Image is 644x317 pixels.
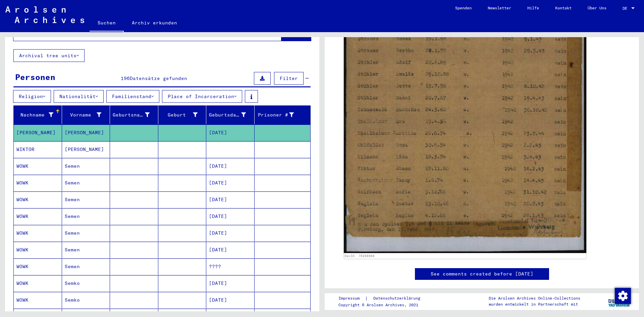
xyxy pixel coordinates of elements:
[62,175,110,191] mat-cell: Semen
[255,105,311,124] mat-header-cell: Prisoner #
[14,125,62,141] mat-cell: [PERSON_NAME]
[62,191,110,208] mat-cell: Semen
[206,175,255,191] mat-cell: [DATE]
[13,90,51,103] button: Religion
[607,293,632,310] img: yv_logo.png
[14,191,62,208] mat-cell: WOWK
[54,90,104,103] button: Nationalität
[206,258,255,275] mat-cell: ????
[162,90,242,103] button: Place of Incarceration
[14,292,62,308] mat-cell: WOWK
[274,72,304,85] button: Filter
[65,111,102,118] div: Vorname
[16,109,62,120] div: Nachname
[209,111,246,118] div: Geburtsdatum
[344,254,375,258] a: DocID: 70288968
[338,295,428,302] div: |
[90,15,124,32] a: Suchen
[206,158,255,174] mat-cell: [DATE]
[15,71,55,83] div: Personen
[623,6,630,11] span: DE
[62,125,110,141] mat-cell: [PERSON_NAME]
[489,301,580,307] p: wurden entwickelt in Partnerschaft mit
[124,15,185,31] a: Archiv erkunden
[106,90,159,103] button: Familienstand
[14,208,62,225] mat-cell: WOWK
[62,258,110,275] mat-cell: Semen
[13,49,85,62] button: Archival tree units
[257,109,303,120] div: Prisoner #
[16,111,53,118] div: Nachname
[14,105,62,124] mat-header-cell: Nachname
[130,75,187,81] span: Datensätze gefunden
[206,242,255,258] mat-cell: [DATE]
[110,105,158,124] mat-header-cell: Geburtsname
[206,105,255,124] mat-header-cell: Geburtsdatum
[158,105,207,124] mat-header-cell: Geburt‏
[62,208,110,225] mat-cell: Semen
[206,275,255,292] mat-cell: [DATE]
[121,75,130,81] span: 196
[113,111,150,118] div: Geburtsname
[62,225,110,241] mat-cell: Semen
[206,125,255,141] mat-cell: [DATE]
[62,275,110,292] mat-cell: Semko
[206,292,255,308] mat-cell: [DATE]
[489,295,580,301] p: Die Arolsen Archives Online-Collections
[338,302,428,308] p: Copyright © Arolsen Archives, 2021
[14,258,62,275] mat-cell: WOWK
[280,75,298,81] span: Filter
[65,109,110,120] div: Vorname
[14,275,62,292] mat-cell: WOWK
[62,242,110,258] mat-cell: Semen
[14,158,62,174] mat-cell: WOWK
[62,158,110,174] mat-cell: Semen
[368,295,428,302] a: Datenschutzerklärung
[62,105,110,124] mat-header-cell: Vorname
[615,288,631,304] img: Zustimmung ändern
[431,270,533,278] a: See comments created before [DATE]
[338,295,365,302] a: Impressum
[161,111,198,118] div: Geburt‏
[161,109,206,120] div: Geburt‏
[14,141,62,158] mat-cell: WIKTOR
[206,225,255,241] mat-cell: [DATE]
[14,225,62,241] mat-cell: WOWK
[62,292,110,308] mat-cell: Semko
[257,111,294,118] div: Prisoner #
[209,109,254,120] div: Geburtsdatum
[5,6,84,23] img: Arolsen_neg.svg
[113,109,158,120] div: Geburtsname
[14,242,62,258] mat-cell: WOWK
[14,175,62,191] mat-cell: WOWK
[206,191,255,208] mat-cell: [DATE]
[206,208,255,225] mat-cell: [DATE]
[62,141,110,158] mat-cell: [PERSON_NAME]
